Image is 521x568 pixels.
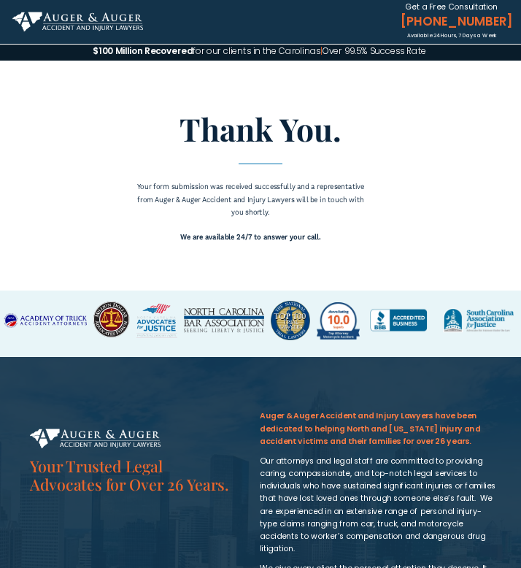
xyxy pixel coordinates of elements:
img: Auger & Auger Accident and Injury Lawyers [30,429,161,448]
img: Million Dollar Advocates Forum [93,301,130,338]
img: Avvo Rating 10.0 [317,302,360,339]
img: BBB Accredited Business [366,304,431,337]
span: Auger & Auger Accident and Injury Lawyers have been dedicated to helping North and [US_STATE] inj... [260,410,480,446]
span: We are available 24/7 to answer your call. [180,232,321,241]
img: ACADEMY OF TRUCK ACCIDENT ATTORNEYS [4,313,87,328]
img: Auger & Auger Accident and Injury Lawyers [12,12,143,31]
img: NORTH CAROLINA BAR ASSOCIATION SEEKING LIBERTY & JUSTICE [184,308,264,332]
img: South Carolina Association forJustice [438,303,519,338]
span: [PHONE_NUMBER] [397,15,509,29]
img: Top 100 Trial Lawyers [271,301,310,340]
span: Thank You. [180,108,341,150]
a: [PHONE_NUMBER] [397,12,509,32]
span: Our attorneys and legal staff are committed to providing caring, compassionate, and top-notch leg... [260,456,495,555]
span: for our clients in the Carolinas [193,45,320,58]
span: | [320,45,323,58]
span: Your form submission was received successfully and a representative from Auger & Auger Accident a... [136,182,364,216]
span: Get a Free Consultation [405,1,498,12]
img: ADVOCATES for JUSTICE [136,304,177,338]
span: Over 99.5% Success Rate [323,45,427,58]
span: Available 24 Hours, 7 Days a Week [407,31,497,39]
span: $100 Million Recovered [93,45,193,58]
span: Your Trusted Legal Advocates for Over 26 Years. [30,455,228,494]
